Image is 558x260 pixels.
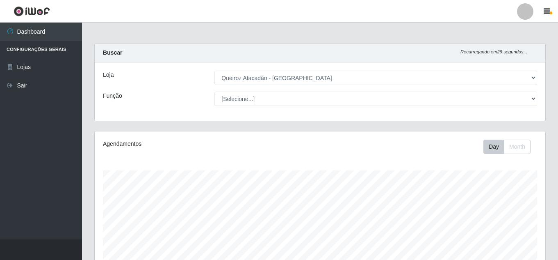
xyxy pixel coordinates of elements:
[460,49,527,54] i: Recarregando em 29 segundos...
[103,49,122,56] strong: Buscar
[103,140,277,148] div: Agendamentos
[504,140,531,154] button: Month
[103,92,122,100] label: Função
[103,71,114,79] label: Loja
[483,140,537,154] div: Toolbar with button groups
[483,140,531,154] div: First group
[483,140,504,154] button: Day
[14,6,50,16] img: CoreUI Logo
